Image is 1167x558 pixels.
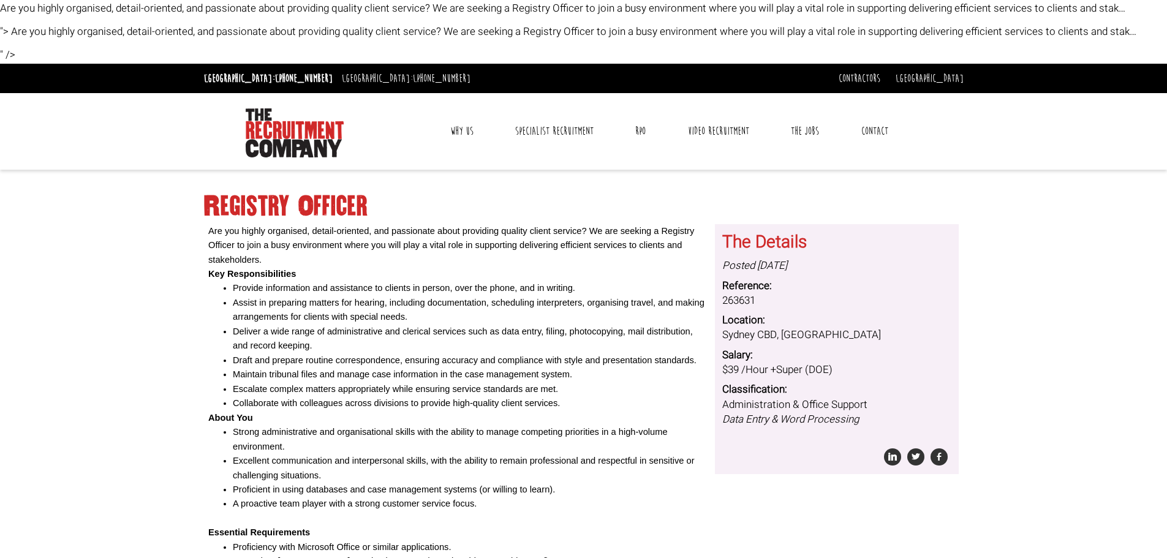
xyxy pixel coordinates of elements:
li: Provide information and assistance to clients in person, over the phone, and in writing. [233,281,706,295]
a: RPO [626,116,655,146]
dt: Salary: [722,348,951,363]
li: Collaborate with colleagues across divisions to provide high-quality client services. [233,396,706,410]
img: The Recruitment Company [246,108,344,157]
li: Escalate complex matters appropriately while ensuring service standards are met. [233,382,706,396]
li: Proficiency with Microsoft Office or similar applications. [233,540,706,554]
li: Strong administrative and organisational skills with the ability to manage competing priorities i... [233,425,706,454]
dd: $39 /Hour +Super (DOE) [722,363,951,377]
dt: Location: [722,313,951,328]
a: The Jobs [782,116,828,146]
a: Video Recruitment [679,116,758,146]
li: Draft and prepare routine correspondence, ensuring accuracy and compliance with style and present... [233,353,706,368]
a: Contractors [839,72,880,85]
dd: Sydney CBD, [GEOGRAPHIC_DATA] [722,328,951,342]
li: [GEOGRAPHIC_DATA]: [339,69,474,88]
b: Key Responsibilities [208,269,296,279]
a: Why Us [441,116,483,146]
a: Contact [852,116,897,146]
a: [PHONE_NUMBER] [413,72,470,85]
dd: Administration & Office Support [722,398,951,428]
h3: The Details [722,233,951,252]
li: Maintain tribunal files and manage case information in the case management system. [233,368,706,382]
i: Data Entry & Word Processing [722,412,859,427]
dd: 263631 [722,293,951,308]
a: [GEOGRAPHIC_DATA] [896,72,964,85]
b: About You [208,413,253,423]
dt: Reference: [722,279,951,293]
a: [PHONE_NUMBER] [275,72,333,85]
li: Excellent communication and interpersonal skills, with the ability to remain professional and res... [233,454,706,483]
a: Specialist Recruitment [506,116,603,146]
li: A proactive team player with a strong customer service focus. [233,497,706,511]
dt: Classification: [722,382,951,397]
li: Proficient in using databases and case management systems (or willing to learn). [233,483,706,497]
p: Are you highly organised, detail-oriented, and passionate about providing quality client service?... [208,224,706,267]
h1: Registry Officer [204,195,964,217]
i: Posted [DATE] [722,258,787,273]
li: Assist in preparing matters for hearing, including documentation, scheduling interpreters, organi... [233,296,706,325]
li: [GEOGRAPHIC_DATA]: [201,69,336,88]
b: Essential Requirements [208,527,310,537]
li: Deliver a wide range of administrative and clerical services such as data entry, filing, photocop... [233,325,706,353]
